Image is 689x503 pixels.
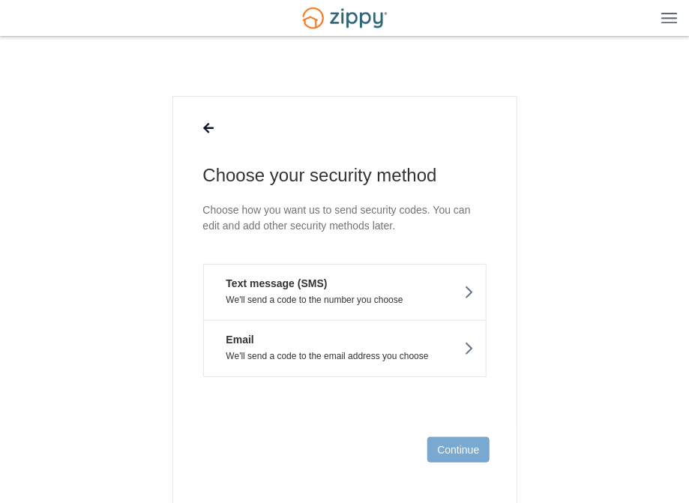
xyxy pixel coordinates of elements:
p: We'll send a code to the number you choose [215,295,475,305]
em: Email [215,332,254,347]
img: Logo [293,1,397,36]
button: Text message (SMS)We'll send a code to the number you choose [203,264,487,320]
img: Mobile Dropdown Menu [661,12,678,23]
p: Choose how you want us to send security codes. You can edit and add other security methods later. [203,202,487,234]
h1: Choose your security method [203,163,487,187]
p: We'll send a code to the email address you choose [215,351,475,361]
button: EmailWe'll send a code to the email address you choose [203,320,487,377]
button: Continue [427,437,489,463]
em: Text message (SMS) [215,276,328,291]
